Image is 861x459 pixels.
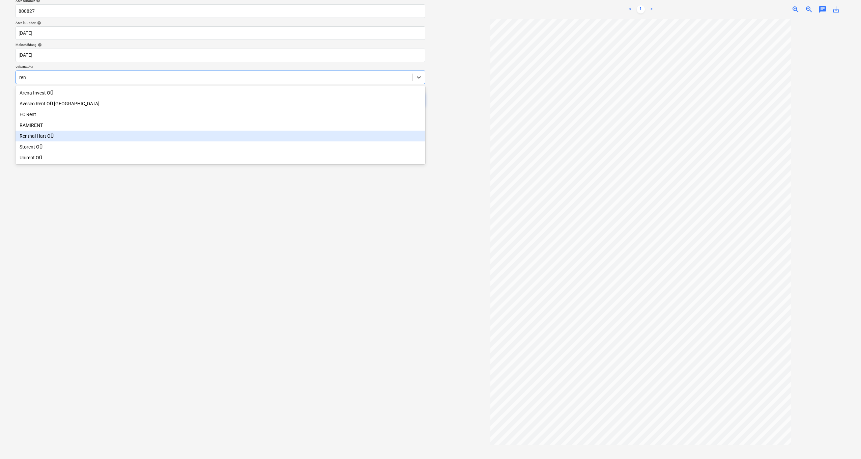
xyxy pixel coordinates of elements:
[16,43,425,47] div: Maksetähtaeg
[16,141,425,152] div: Storent OÜ
[16,87,425,98] div: Arena Invest OÜ
[16,98,425,109] div: Avesco Rent OÜ [GEOGRAPHIC_DATA]
[16,21,425,25] div: Arve kuupäev
[832,5,840,13] span: save_alt
[36,43,42,47] span: help
[16,109,425,120] div: EC Rent
[16,152,425,163] div: Unirent OÜ
[16,120,425,131] div: RAMIRENT
[805,5,813,13] span: zoom_out
[792,5,800,13] span: zoom_in
[16,4,425,18] input: Arve number
[16,49,425,62] input: Tähtaega pole määratud
[16,65,425,71] p: Vali ettevõte
[36,21,41,25] span: help
[648,5,656,13] a: Next page
[16,26,425,40] input: Arve kuupäeva pole määratud.
[16,98,425,109] div: Avesco Rent OÜ Estonia
[16,131,425,141] div: Renthal Hart OÜ
[626,5,634,13] a: Previous page
[637,5,645,13] a: Page 1 is your current page
[819,5,827,13] span: chat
